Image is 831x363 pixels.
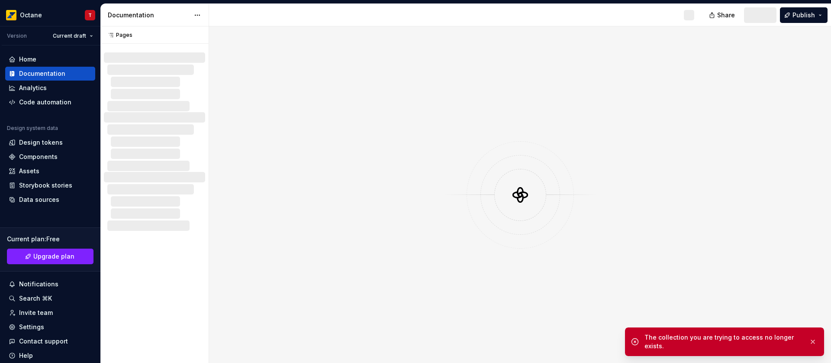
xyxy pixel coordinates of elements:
div: Notifications [19,280,58,288]
button: Search ⌘K [5,292,95,305]
div: Data sources [19,195,59,204]
a: Home [5,52,95,66]
a: Invite team [5,306,95,320]
div: Assets [19,167,39,175]
div: Storybook stories [19,181,72,190]
div: Current plan : Free [7,235,93,243]
div: Settings [19,323,44,331]
span: Current draft [53,32,86,39]
a: Storybook stories [5,178,95,192]
button: Notifications [5,277,95,291]
div: Invite team [19,308,53,317]
a: Settings [5,320,95,334]
div: T [88,12,92,19]
span: Share [717,11,735,19]
a: Code automation [5,95,95,109]
span: Publish [792,11,815,19]
div: The collection you are trying to access no longer exists. [644,333,802,350]
a: Assets [5,164,95,178]
button: Contact support [5,334,95,348]
a: Components [5,150,95,164]
button: OctaneT [2,6,99,24]
button: Publish [780,7,828,23]
button: Help [5,349,95,363]
div: Documentation [19,69,65,78]
span: Upgrade plan [33,252,74,261]
a: Analytics [5,81,95,95]
div: Pages [104,32,132,39]
div: Octane [20,11,42,19]
div: Documentation [108,11,190,19]
a: Data sources [5,193,95,207]
img: e8093afa-4b23-4413-bf51-00cde92dbd3f.png [6,10,16,20]
button: Share [705,7,741,23]
button: Current draft [49,30,97,42]
a: Design tokens [5,136,95,149]
div: Home [19,55,36,64]
div: Contact support [19,337,68,346]
div: Help [19,351,33,360]
div: Code automation [19,98,71,107]
div: Search ⌘K [19,294,52,303]
a: Documentation [5,67,95,81]
div: Analytics [19,84,47,92]
div: Design system data [7,125,58,132]
a: Upgrade plan [7,249,93,264]
div: Components [19,152,58,161]
div: Design tokens [19,138,63,147]
div: Version [7,32,27,39]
